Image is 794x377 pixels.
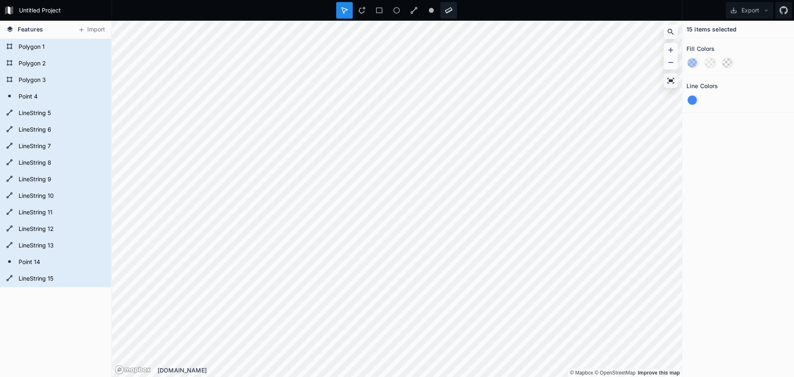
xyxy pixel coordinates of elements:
button: Export [726,2,773,19]
h4: 15 items selected [686,25,737,34]
span: Features [18,25,43,34]
a: Mapbox logo [115,365,151,375]
a: Map feedback [638,370,680,376]
h2: Fill Colors [686,42,715,55]
a: OpenStreetMap [595,370,636,376]
a: Mapbox [570,370,593,376]
button: Import [74,23,109,36]
div: [DOMAIN_NAME] [158,366,682,375]
h2: Line Colors [686,79,718,92]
